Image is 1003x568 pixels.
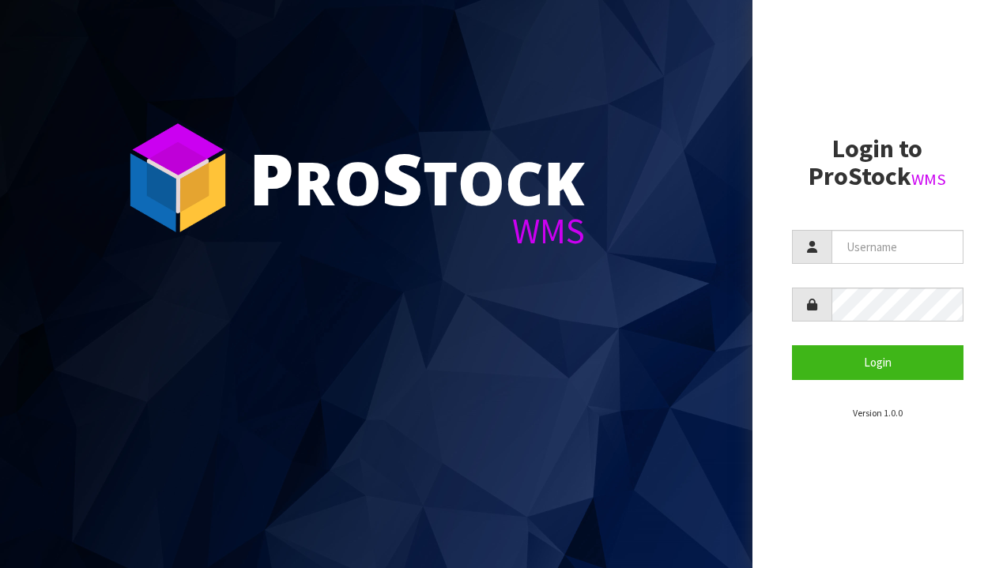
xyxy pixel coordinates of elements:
img: ProStock Cube [119,118,237,237]
h2: Login to ProStock [792,135,963,190]
div: WMS [249,213,585,249]
div: ro tock [249,142,585,213]
span: P [249,130,294,226]
small: Version 1.0.0 [853,407,903,419]
span: S [382,130,423,226]
small: WMS [911,169,946,190]
button: Login [792,345,963,379]
input: Username [831,230,963,264]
